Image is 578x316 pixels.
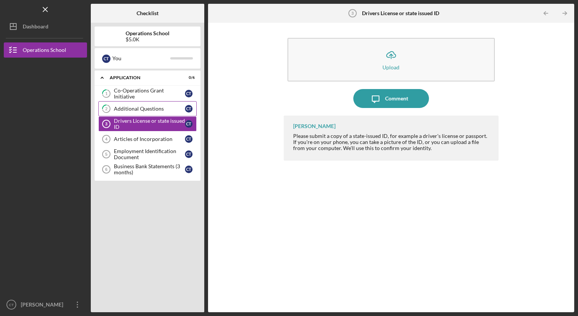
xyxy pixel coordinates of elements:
button: Comment [353,89,429,108]
a: 3Drivers License or state issued IDCT [98,116,197,131]
div: Operations School [23,42,66,59]
div: C T [185,150,193,158]
div: Dashboard [23,19,48,36]
div: C T [185,120,193,128]
tspan: 5 [105,152,107,156]
div: Comment [385,89,408,108]
div: [PERSON_NAME] [19,297,68,314]
b: Operations School [126,30,169,36]
button: Upload [287,38,495,81]
tspan: 6 [105,167,107,172]
div: Please submit a copy of a state-issued ID, for example a driver's license or passport. If you're ... [293,133,491,151]
div: 0 / 6 [181,75,195,80]
a: 5Employment Identification DocumentCT [98,147,197,162]
button: Dashboard [4,19,87,34]
text: CT [9,303,14,307]
tspan: 4 [105,137,108,141]
div: You [112,52,170,65]
div: C T [185,135,193,143]
div: [PERSON_NAME] [293,123,336,129]
tspan: 3 [351,11,354,16]
tspan: 2 [105,106,107,111]
tspan: 1 [105,91,107,96]
div: Application [110,75,176,80]
button: CT[PERSON_NAME] [4,297,87,312]
div: Upload [382,64,399,70]
div: Additional Questions [114,106,185,112]
button: Operations School [4,42,87,58]
a: 6Business Bank Statements (3 months)CT [98,162,197,177]
div: C T [102,55,110,63]
div: $5.0K [126,36,169,42]
a: 4Articles of IncorporationCT [98,131,197,147]
div: Employment Identification Document [114,148,185,160]
tspan: 3 [105,122,107,126]
div: Business Bank Statements (3 months) [114,163,185,175]
div: Co-Operations Grant Initiative [114,88,185,100]
div: C T [185,166,193,173]
div: Drivers License or state issued ID [114,118,185,130]
div: C T [185,90,193,97]
b: Checklist [137,10,158,16]
a: 2Additional QuestionsCT [98,101,197,116]
b: Drivers License or state issued ID [362,10,439,16]
a: 1Co-Operations Grant InitiativeCT [98,86,197,101]
div: Articles of Incorporation [114,136,185,142]
div: C T [185,105,193,113]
